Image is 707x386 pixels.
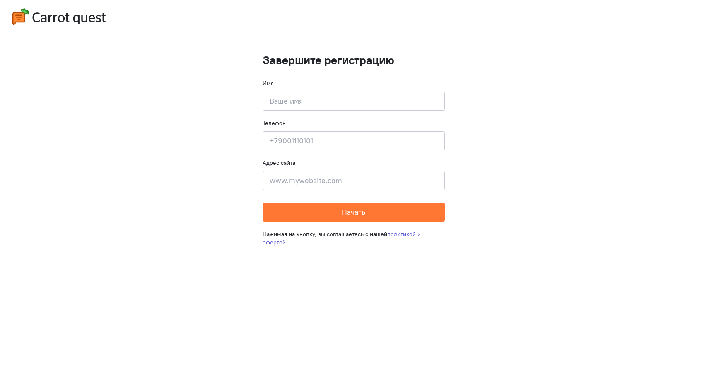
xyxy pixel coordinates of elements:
input: www.mywebsite.com [263,171,445,190]
label: Адрес сайта [263,159,295,167]
button: Начать [263,203,445,222]
h1: Завершите регистрацию [263,54,445,67]
input: +79001110101 [263,131,445,150]
input: Ваше имя [263,92,445,111]
div: Нажимая на кнопку, вы соглашаетесь с нашей [263,222,445,255]
a: политикой и офертой [263,230,421,246]
label: Телефон [263,119,286,127]
label: Имя [263,79,274,87]
span: Начать [342,207,365,217]
img: carrot-quest-logo.svg [12,8,106,25]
